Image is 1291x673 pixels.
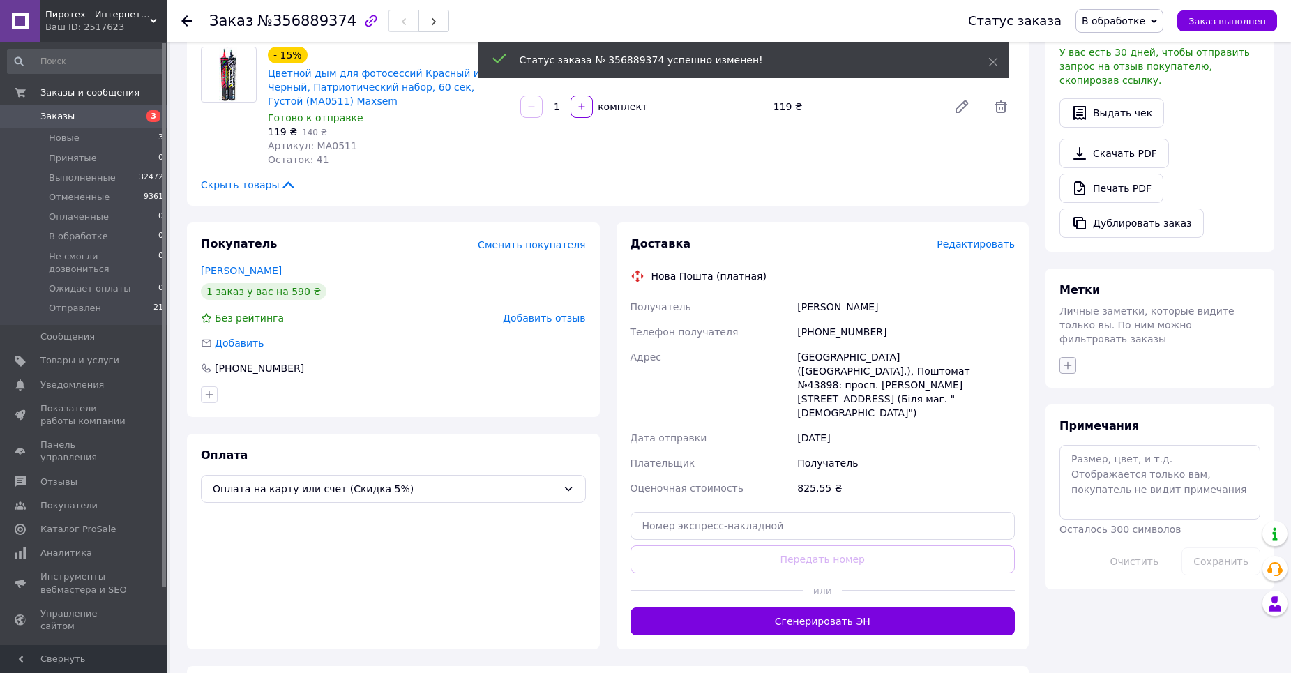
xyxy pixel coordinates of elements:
[144,191,163,204] span: 9361
[49,282,131,295] span: Ожидает оплаты
[213,481,557,497] span: Оплата на карту или счет (Скидка 5%)
[1059,524,1181,535] span: Осталось 300 символов
[1059,209,1204,238] button: Дублировать заказ
[40,644,129,669] span: Кошелек компании
[794,476,1018,501] div: 825.55 ₴
[40,607,129,633] span: Управление сайтом
[768,97,942,116] div: 119 ₴
[49,250,158,275] span: Не смогли дозвониться
[803,584,842,598] span: или
[648,269,770,283] div: Нова Пошта (платная)
[40,570,129,596] span: Инструменты вебмастера и SEO
[158,250,163,275] span: 0
[1177,10,1277,31] button: Заказ выполнен
[40,331,95,343] span: Сообщения
[158,211,163,223] span: 0
[1059,98,1164,128] button: Выдать чек
[7,49,165,74] input: Поиск
[968,14,1062,28] div: Статус заказа
[49,191,110,204] span: Отмененные
[1059,419,1139,432] span: Примечания
[503,312,585,324] span: Добавить отзыв
[631,432,707,444] span: Дата отправки
[49,132,80,144] span: Новые
[794,319,1018,345] div: [PHONE_NUMBER]
[40,547,92,559] span: Аналитика
[181,14,192,28] div: Вернуться назад
[158,132,163,144] span: 3
[1059,283,1100,296] span: Метки
[302,128,327,137] span: 140 ₴
[201,237,277,250] span: Покупатель
[40,476,77,488] span: Отзывы
[794,294,1018,319] div: [PERSON_NAME]
[937,239,1015,250] span: Редактировать
[215,338,264,349] span: Добавить
[794,451,1018,476] div: Получатель
[153,302,163,315] span: 21
[213,361,305,375] div: [PHONE_NUMBER]
[40,402,129,428] span: Показатели работы компании
[520,53,953,67] div: Статус заказа № 356889374 успешно изменен!
[158,282,163,295] span: 0
[201,265,282,276] a: [PERSON_NAME]
[1059,47,1250,86] span: У вас есть 30 дней, чтобы отправить запрос на отзыв покупателю, скопировав ссылку.
[1188,16,1266,27] span: Заказ выполнен
[631,237,691,250] span: Доставка
[201,178,296,192] span: Скрыть товары
[268,126,297,137] span: 119 ₴
[948,93,976,121] a: Редактировать
[158,230,163,243] span: 0
[45,8,150,21] span: Пиротех - Интернет-магазин
[1059,139,1169,168] a: Скачать PDF
[49,152,97,165] span: Принятые
[268,154,329,165] span: Остаток: 41
[631,512,1016,540] input: Номер экспресс-накладной
[201,448,248,462] span: Оплата
[594,100,649,114] div: комплект
[631,326,739,338] span: Телефон получателя
[40,499,98,512] span: Покупатели
[268,140,357,151] span: Артикул: MA0511
[631,607,1016,635] button: Сгенерировать ЭН
[1059,174,1163,203] a: Печать PDF
[49,172,116,184] span: Выполненные
[146,110,160,122] span: 3
[40,86,139,99] span: Заказы и сообщения
[631,301,691,312] span: Получатель
[1059,305,1235,345] span: Личные заметки, которые видите только вы. По ним можно фильтровать заказы
[139,172,163,184] span: 32472
[158,152,163,165] span: 0
[631,351,661,363] span: Адрес
[40,354,119,367] span: Товары и услуги
[49,211,109,223] span: Оплаченные
[987,93,1015,121] span: Удалить
[1082,15,1145,27] span: В обработке
[209,13,253,29] span: Заказ
[794,425,1018,451] div: [DATE]
[215,312,284,324] span: Без рейтинга
[40,523,116,536] span: Каталог ProSale
[268,47,308,63] div: - 15%
[268,68,480,107] a: Цветной дым для фотосессий Красный и Черный, Патриотический набор, 60 сек, Густой (MA0511) Maxsem
[631,483,744,494] span: Оценочная стоимость
[631,458,695,469] span: Плательщик
[49,230,108,243] span: В обработке
[478,239,585,250] span: Сменить покупателя
[45,21,167,33] div: Ваш ID: 2517623
[794,345,1018,425] div: [GEOGRAPHIC_DATA] ([GEOGRAPHIC_DATA].), Поштомат №43898: просп. [PERSON_NAME][STREET_ADDRESS] (Бі...
[268,112,363,123] span: Готово к отправке
[40,379,104,391] span: Уведомления
[201,283,326,300] div: 1 заказ у вас на 590 ₴
[49,302,101,315] span: Отправлен
[40,110,75,123] span: Заказы
[219,47,239,102] img: Цветной дым для фотосессий Красный и Черный, Патриотический набор, 60 сек, Густой (MA0511) Maxsem
[257,13,356,29] span: №356889374
[40,439,129,464] span: Панель управления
